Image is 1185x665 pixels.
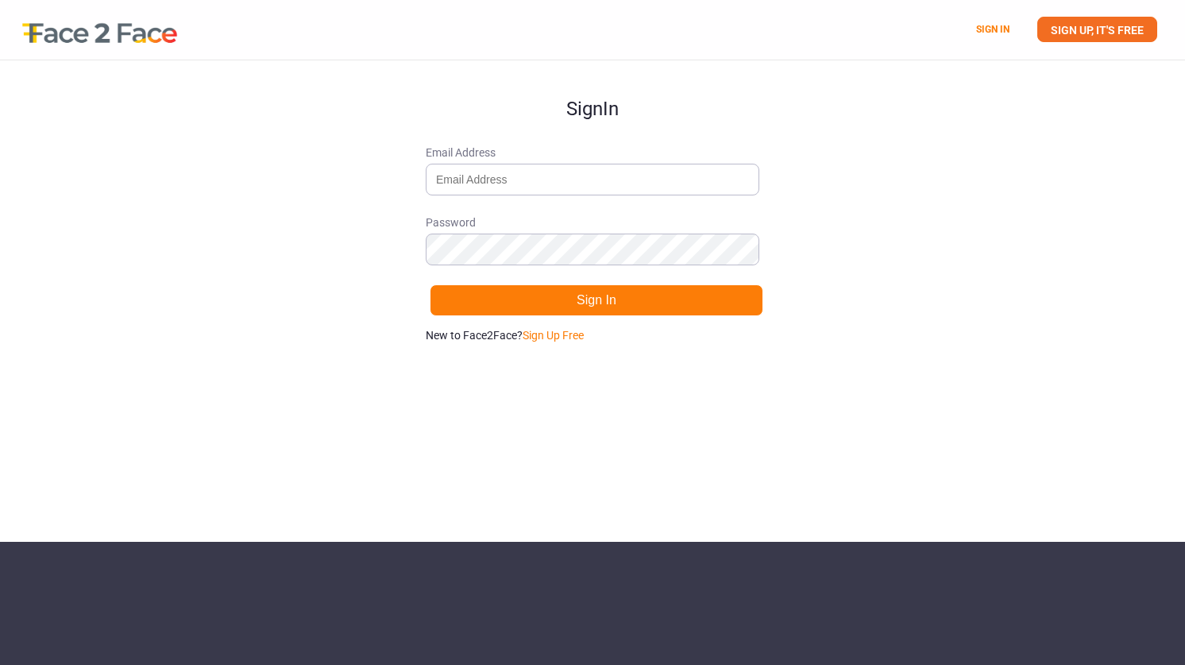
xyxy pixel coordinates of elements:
a: Sign Up Free [523,329,584,342]
a: SIGN UP, IT'S FREE [1037,17,1157,42]
button: Sign In [430,284,763,316]
span: Password [426,215,759,230]
input: Email Address [426,164,759,195]
span: Email Address [426,145,759,160]
h1: Sign In [426,60,759,119]
a: SIGN IN [976,24,1009,35]
input: Password [426,234,759,265]
p: New to Face2Face? [426,327,759,343]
